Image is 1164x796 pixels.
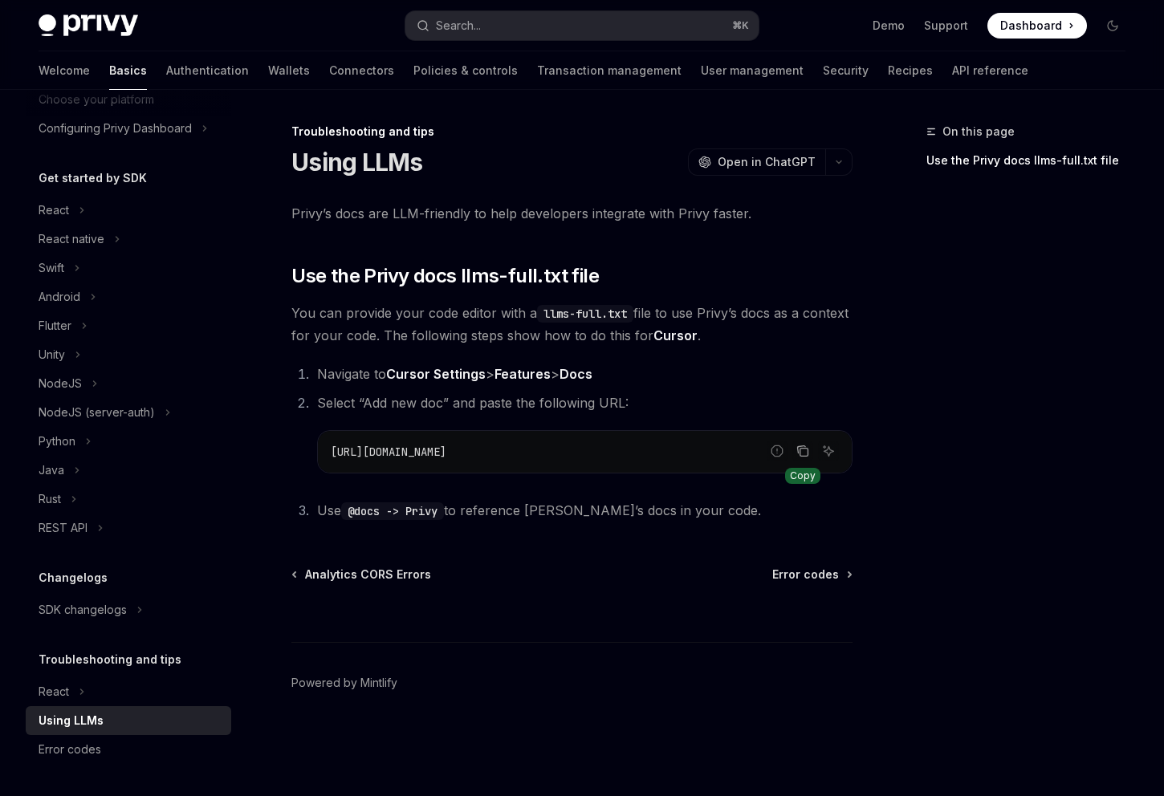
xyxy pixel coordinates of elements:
button: Ask AI [818,441,839,461]
span: On this page [942,122,1015,141]
div: Swift [39,258,64,278]
a: Demo [873,18,905,34]
div: Troubleshooting and tips [291,124,853,140]
code: @docs -> Privy [341,502,444,520]
a: Connectors [329,51,394,90]
a: User management [701,51,804,90]
span: Dashboard [1000,18,1062,34]
a: Welcome [39,51,90,90]
button: Toggle React section [26,196,231,225]
span: Open in ChatGPT [718,154,816,170]
span: Select “Add new doc” and paste the following URL: [317,395,629,411]
button: Toggle React section [26,677,231,706]
button: Toggle NodeJS (server-auth) section [26,398,231,427]
button: Toggle Unity section [26,340,231,369]
a: Error codes [772,567,851,583]
button: Toggle React native section [26,225,231,254]
button: Open in ChatGPT [688,148,825,176]
button: Open search [405,11,759,40]
button: Toggle NodeJS section [26,369,231,398]
a: Powered by Mintlify [291,675,397,691]
div: Python [39,432,75,451]
a: Cursor [653,327,698,344]
a: Dashboard [987,13,1087,39]
a: Support [924,18,968,34]
a: Recipes [888,51,933,90]
button: Toggle dark mode [1100,13,1125,39]
div: Rust [39,489,61,509]
h5: Troubleshooting and tips [39,650,181,669]
div: SDK changelogs [39,600,127,619]
button: Toggle Java section [26,456,231,485]
span: Use to reference [PERSON_NAME]’s docs in your code. [317,502,761,518]
button: Toggle Flutter section [26,311,231,340]
div: REST API [39,518,88,538]
span: ⌘ K [732,19,749,32]
div: Search... [436,16,481,35]
a: Using LLMs [26,706,231,735]
button: Toggle Swift section [26,254,231,282]
code: llms-full.txt [537,305,633,323]
button: Toggle Rust section [26,485,231,514]
span: Privy’s docs are LLM-friendly to help developers integrate with Privy faster. [291,202,853,225]
button: Toggle Python section [26,427,231,456]
div: Using LLMs [39,711,104,730]
div: Error codes [39,740,101,759]
button: Toggle Configuring Privy Dashboard section [26,114,231,143]
a: Security [823,51,869,90]
button: Report incorrect code [767,441,788,461]
span: Analytics CORS Errors [305,567,431,583]
a: Error codes [26,735,231,764]
a: Authentication [166,51,249,90]
a: Use the Privy docs llms-full.txt file [926,148,1138,173]
span: [URL][DOMAIN_NAME] [331,445,446,459]
button: Toggle Android section [26,282,231,311]
a: Transaction management [537,51,682,90]
strong: Features [494,366,551,382]
img: dark logo [39,14,138,37]
a: Basics [109,51,147,90]
div: Android [39,287,80,307]
strong: Cursor Settings [386,366,486,382]
div: Unity [39,345,65,364]
span: You can provide your code editor with a file to use Privy’s docs as a context for your code. The ... [291,302,853,347]
div: NodeJS (server-auth) [39,403,155,422]
a: Policies & controls [413,51,518,90]
span: Navigate to > > [317,366,592,382]
div: React native [39,229,104,249]
div: NodeJS [39,374,82,393]
button: Toggle SDK changelogs section [26,595,231,624]
a: Analytics CORS Errors [293,567,431,583]
h5: Changelogs [39,568,108,587]
div: Flutter [39,316,71,335]
strong: Docs [560,366,592,382]
a: Wallets [268,51,310,90]
div: React [39,201,69,220]
a: API reference [952,51,1028,90]
button: Toggle REST API section [26,514,231,542]
div: Java [39,461,64,480]
span: Use the Privy docs llms-full.txt file [291,263,599,289]
span: Error codes [772,567,839,583]
h1: Using LLMs [291,148,423,177]
button: Copy the contents from the code block [792,441,813,461]
h5: Get started by SDK [39,169,147,188]
div: React [39,682,69,701]
div: Copy [785,468,820,484]
div: Configuring Privy Dashboard [39,119,192,138]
